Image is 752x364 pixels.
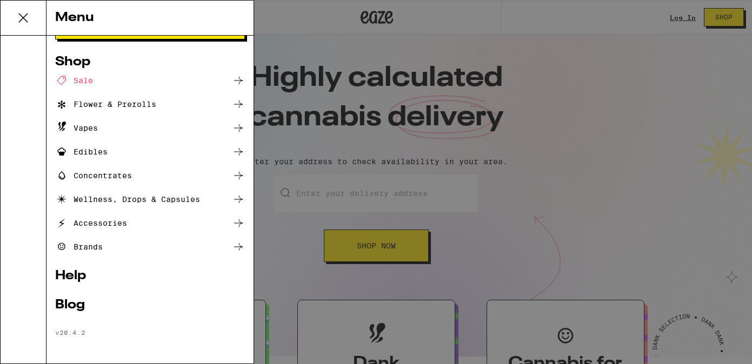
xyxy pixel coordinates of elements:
[55,98,156,111] div: Flower & Prerolls
[55,145,245,158] a: Edibles
[55,217,127,230] div: Accessories
[46,1,254,36] div: Menu
[55,329,85,336] span: v 20.4.2
[55,217,245,230] a: Accessories
[55,269,245,282] a: Help
[55,98,245,111] a: Flower & Prerolls
[55,193,245,206] a: Wellness, Drops & Capsules
[55,169,132,182] div: Concentrates
[55,193,200,206] div: Wellness, Drops & Capsules
[55,299,245,312] a: Blog
[6,8,78,16] span: Hi. Need any help?
[55,56,245,69] a: Shop
[55,122,98,134] div: Vapes
[55,240,245,253] a: Brands
[55,169,245,182] a: Concentrates
[55,74,93,87] div: Sale
[55,74,245,87] a: Sale
[55,122,245,134] a: Vapes
[55,145,108,158] div: Edibles
[55,240,103,253] div: Brands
